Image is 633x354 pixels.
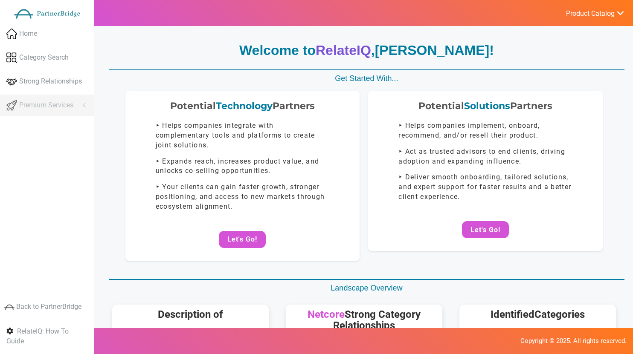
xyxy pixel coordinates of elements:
[156,121,330,150] p: ‣ Helps companies integrate with complementary tools and platforms to create joint solutions.
[219,231,266,248] button: Let's Go!
[19,53,69,63] span: Category Search
[19,29,37,39] span: Home
[335,74,398,83] span: Get Started With...
[290,309,438,331] h5: Strong Category Relationships
[464,100,510,112] span: Solutions
[462,221,509,238] button: Let's Go!
[19,77,82,86] span: Strong Relationships
[398,147,572,167] p: ‣ Act as trusted advisors to end clients, driving adoption and expanding influence.
[4,302,15,312] img: greyIcon.png
[156,157,330,176] p: ‣ Expands reach, increases product value, and unlocks co-selling opportunities.
[566,9,615,18] span: Product Catalog
[156,182,330,212] p: ‣ Your clients can gain faster growth, stronger positioning, and access to new markets through ec...
[16,303,81,311] span: Back to PartnerBridge
[6,327,69,345] span: RelateIQ: How To Guide
[116,309,264,320] h5: Description of
[464,309,612,320] h5: Identified Categories
[557,7,624,19] a: Product Catalog
[398,121,572,141] p: ‣ Helps companies implement, onboard, recommend, and/or resell their product.
[216,100,273,112] span: Technology
[331,284,402,292] span: Landscape Overview
[398,173,572,202] p: ‣ Deliver smooth onboarding, tailored solutions, and expert support for faster results and a bett...
[377,99,594,112] div: Potential Partners
[6,337,627,345] p: Copyright © 2025. All rights reserved.
[375,43,489,58] span: [PERSON_NAME]
[239,43,494,58] strong: Welcome to , !
[316,43,371,58] span: RelateIQ
[308,308,345,320] span: Netcore
[134,99,351,112] div: Potential Partners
